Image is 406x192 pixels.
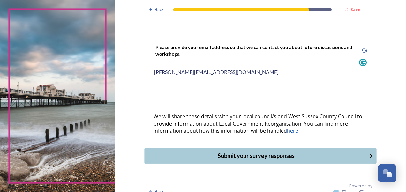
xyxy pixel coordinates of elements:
[155,6,164,12] span: Back
[378,164,396,182] button: Open Chat
[349,183,372,189] span: Powered by
[148,151,364,160] div: Submit your survey responses
[155,44,353,57] strong: Please provide your email address so that we can contact you about future discussions and workshops.
[144,148,376,164] button: Continue
[350,6,360,12] strong: Save
[154,113,364,134] span: We will share these details with your local council/s and West Sussex County Council to provide i...
[287,127,298,134] a: here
